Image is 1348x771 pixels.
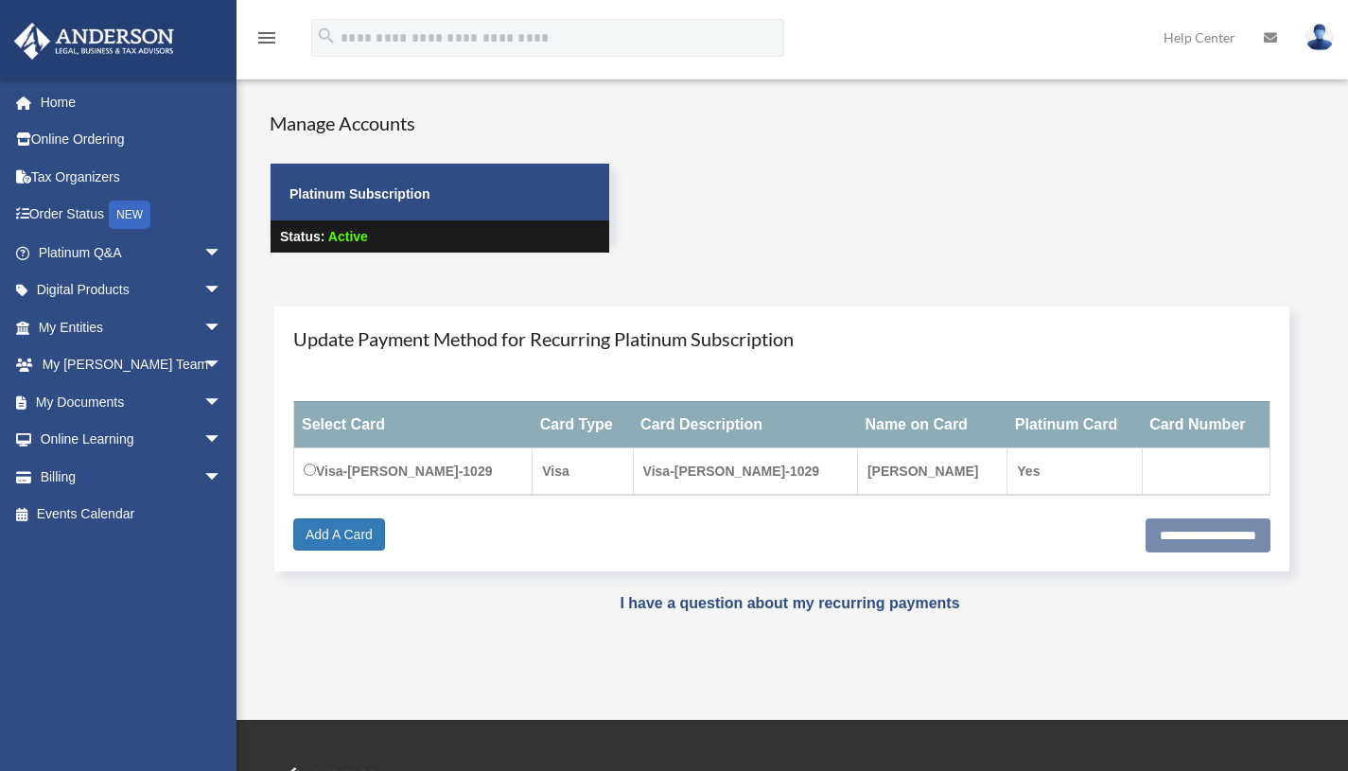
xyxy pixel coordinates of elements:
[620,595,959,611] a: I have a question about my recurring payments
[109,201,150,229] div: NEW
[294,401,533,447] th: Select Card
[294,447,533,495] td: Visa-[PERSON_NAME]-1029
[13,496,251,534] a: Events Calendar
[533,401,633,447] th: Card Type
[203,346,241,385] span: arrow_drop_down
[1007,447,1142,495] td: Yes
[203,308,241,347] span: arrow_drop_down
[13,346,251,384] a: My [PERSON_NAME] Teamarrow_drop_down
[13,83,251,121] a: Home
[203,383,241,422] span: arrow_drop_down
[280,229,324,244] strong: Status:
[1007,401,1142,447] th: Platinum Card
[293,518,385,551] a: Add A Card
[633,401,857,447] th: Card Description
[13,158,251,196] a: Tax Organizers
[203,458,241,497] span: arrow_drop_down
[255,33,278,49] a: menu
[533,447,633,495] td: Visa
[13,121,251,159] a: Online Ordering
[1305,24,1334,51] img: User Pic
[9,23,180,60] img: Anderson Advisors Platinum Portal
[13,196,251,235] a: Order StatusNEW
[203,421,241,460] span: arrow_drop_down
[270,110,610,136] h4: Manage Accounts
[13,272,251,309] a: Digital Productsarrow_drop_down
[857,401,1007,447] th: Name on Card
[316,26,337,46] i: search
[13,308,251,346] a: My Entitiesarrow_drop_down
[857,447,1007,495] td: [PERSON_NAME]
[289,186,430,202] strong: Platinum Subscription
[203,234,241,272] span: arrow_drop_down
[1142,401,1269,447] th: Card Number
[328,229,368,244] span: Active
[203,272,241,310] span: arrow_drop_down
[293,325,1270,352] h4: Update Payment Method for Recurring Platinum Subscription
[255,26,278,49] i: menu
[633,447,857,495] td: Visa-[PERSON_NAME]-1029
[13,383,251,421] a: My Documentsarrow_drop_down
[13,421,251,459] a: Online Learningarrow_drop_down
[13,458,251,496] a: Billingarrow_drop_down
[13,234,251,272] a: Platinum Q&Aarrow_drop_down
